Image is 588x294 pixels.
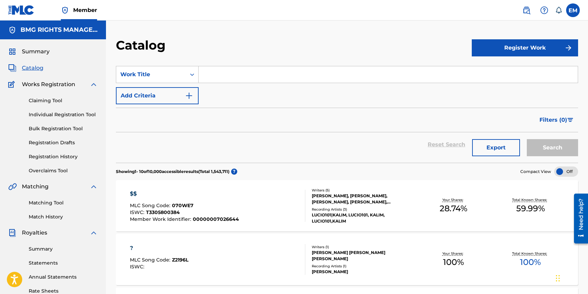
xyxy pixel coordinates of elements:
[116,87,199,104] button: Add Criteria
[569,191,588,246] iframe: Resource Center
[146,209,180,215] span: T3305800384
[312,212,415,224] div: LUCIO101|KALIM, LUCIO101, KALIM, LUCIO101,KALIM
[540,6,548,14] img: help
[522,6,531,14] img: search
[312,269,415,275] div: [PERSON_NAME]
[172,257,188,263] span: Z2196L
[8,5,35,15] img: MLC Logo
[130,244,188,252] div: ?
[130,190,239,198] div: $$
[472,139,520,156] button: Export
[8,48,50,56] a: SummarySummary
[8,183,17,191] img: Matching
[535,111,578,129] button: Filters (0)
[442,197,465,202] p: Your Shares:
[61,6,69,14] img: Top Rightsholder
[29,167,98,174] a: Overclaims Tool
[312,193,415,205] div: [PERSON_NAME], [PERSON_NAME], [PERSON_NAME], [PERSON_NAME], [PERSON_NAME]
[29,245,98,253] a: Summary
[29,139,98,146] a: Registration Drafts
[440,202,467,215] span: 28.74 %
[539,116,567,124] span: Filters ( 0 )
[73,6,97,14] span: Member
[29,273,98,281] a: Annual Statements
[120,70,182,79] div: Work Title
[520,3,533,17] a: Public Search
[22,64,43,72] span: Catalog
[22,80,75,89] span: Works Registration
[185,92,193,100] img: 9d2ae6d4665cec9f34b9.svg
[564,44,573,52] img: f7272a7cc735f4ea7f67.svg
[512,251,549,256] p: Total Known Shares:
[516,202,545,215] span: 59.99 %
[29,153,98,160] a: Registration History
[172,202,193,209] span: 070WE7
[116,66,578,163] form: Search Form
[22,48,50,56] span: Summary
[566,3,580,17] div: User Menu
[8,80,17,89] img: Works Registration
[554,261,588,294] iframe: Chat Widget
[312,207,415,212] div: Recording Artists ( 3 )
[116,169,229,175] p: Showing 1 - 10 of 10,000 accessible results (Total 1,543,711 )
[8,64,43,72] a: CatalogCatalog
[556,268,560,289] div: Drag
[231,169,237,175] span: ?
[29,97,98,104] a: Claiming Tool
[472,39,578,56] button: Register Work
[520,256,541,268] span: 100 %
[312,188,415,193] div: Writers ( 5 )
[29,125,98,132] a: Bulk Registration Tool
[90,80,98,89] img: expand
[520,169,551,175] span: Compact View
[29,111,98,118] a: Individual Registration Tool
[22,229,47,237] span: Royalties
[8,26,16,34] img: Accounts
[312,244,415,250] div: Writers ( 1 )
[555,7,562,14] div: Notifications
[193,216,239,222] span: 00000007026644
[90,229,98,237] img: expand
[567,118,573,122] img: filter
[537,3,551,17] div: Help
[22,183,49,191] span: Matching
[21,26,98,34] h5: BMG RIGHTS MANAGEMENT US, LLC
[116,38,169,53] h2: Catalog
[8,64,16,72] img: Catalog
[116,180,578,231] a: $$MLC Song Code:070WE7ISWC:T3305800384Member Work Identifier:00000007026644Writers (5)[PERSON_NAM...
[29,213,98,220] a: Match History
[312,250,415,262] div: [PERSON_NAME] [PERSON_NAME] [PERSON_NAME]
[512,197,549,202] p: Total Known Shares:
[443,256,464,268] span: 100 %
[130,202,172,209] span: MLC Song Code :
[116,234,578,285] a: ?MLC Song Code:Z2196LISWC:Writers (1)[PERSON_NAME] [PERSON_NAME] [PERSON_NAME]Recording Artists (...
[90,183,98,191] img: expand
[130,257,172,263] span: MLC Song Code :
[130,216,193,222] span: Member Work Identifier :
[312,264,415,269] div: Recording Artists ( 1 )
[29,259,98,267] a: Statements
[442,251,465,256] p: Your Shares:
[8,229,16,237] img: Royalties
[130,209,146,215] span: ISWC :
[8,48,16,56] img: Summary
[29,199,98,206] a: Matching Tool
[130,264,146,270] span: ISWC :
